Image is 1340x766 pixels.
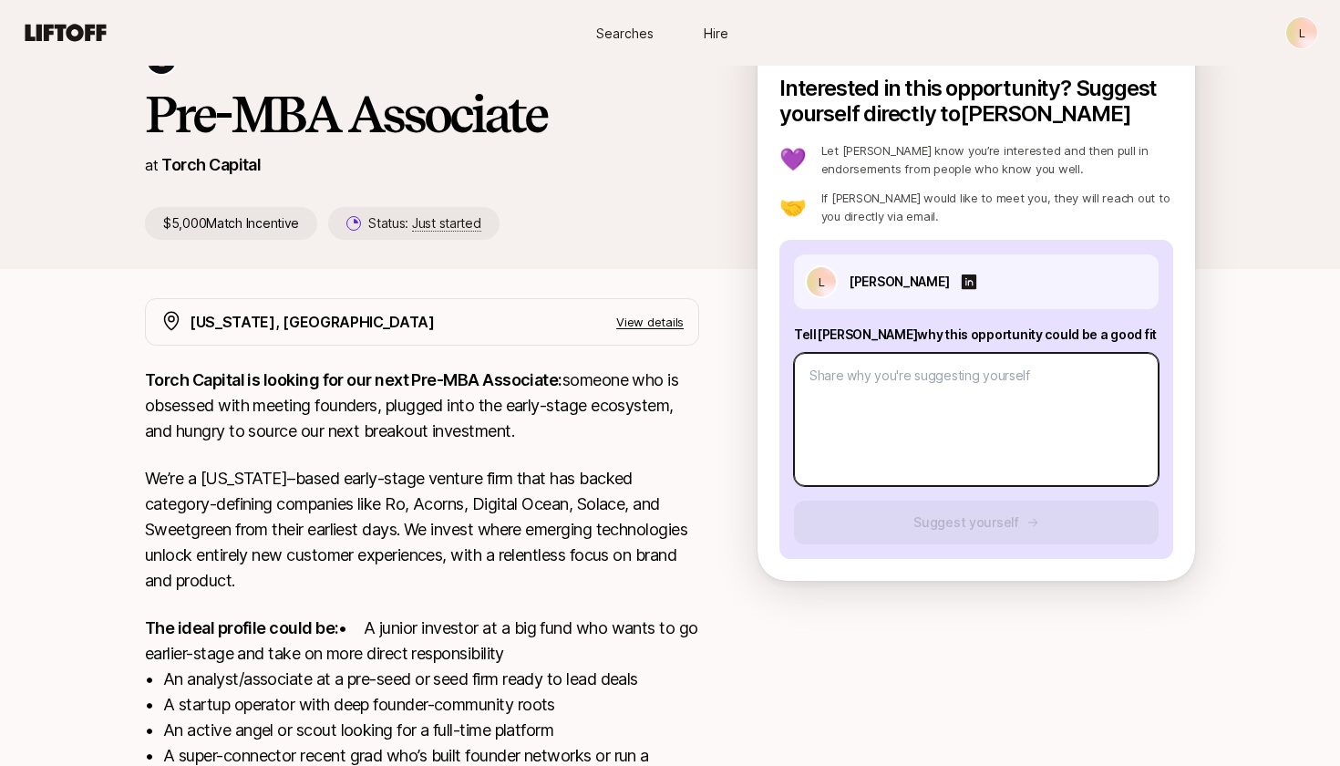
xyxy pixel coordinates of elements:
[412,215,481,232] span: Just started
[819,271,825,293] p: L
[190,310,435,334] p: [US_STATE], [GEOGRAPHIC_DATA]
[779,76,1173,127] p: Interested in this opportunity? Suggest yourself directly to [PERSON_NAME]
[1285,16,1318,49] button: L
[145,466,699,594] p: We’re a [US_STATE]–based early-stage venture firm that has backed category-defining companies lik...
[145,87,699,141] h1: Pre-MBA Associate
[779,149,807,171] p: 💜
[145,367,699,444] p: someone who is obsessed with meeting founders, plugged into the early-stage ecosystem, and hungry...
[616,313,684,331] p: View details
[1299,22,1305,44] p: L
[579,16,670,50] a: Searches
[368,212,480,234] p: Status:
[145,370,562,389] strong: Torch Capital is looking for our next Pre-MBA Associate:
[779,196,807,218] p: 🤝
[821,141,1173,178] p: Let [PERSON_NAME] know you’re interested and then pull in endorsements from people who know you w...
[849,271,949,293] p: [PERSON_NAME]
[145,153,158,177] p: at
[145,618,338,637] strong: The ideal profile could be:
[145,207,317,240] p: $5,000 Match Incentive
[670,16,761,50] a: Hire
[704,24,728,43] span: Hire
[794,324,1159,346] p: Tell [PERSON_NAME] why this opportunity could be a good fit
[596,24,654,43] span: Searches
[161,155,261,174] a: Torch Capital
[821,189,1173,225] p: If [PERSON_NAME] would like to meet you, they will reach out to you directly via email.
